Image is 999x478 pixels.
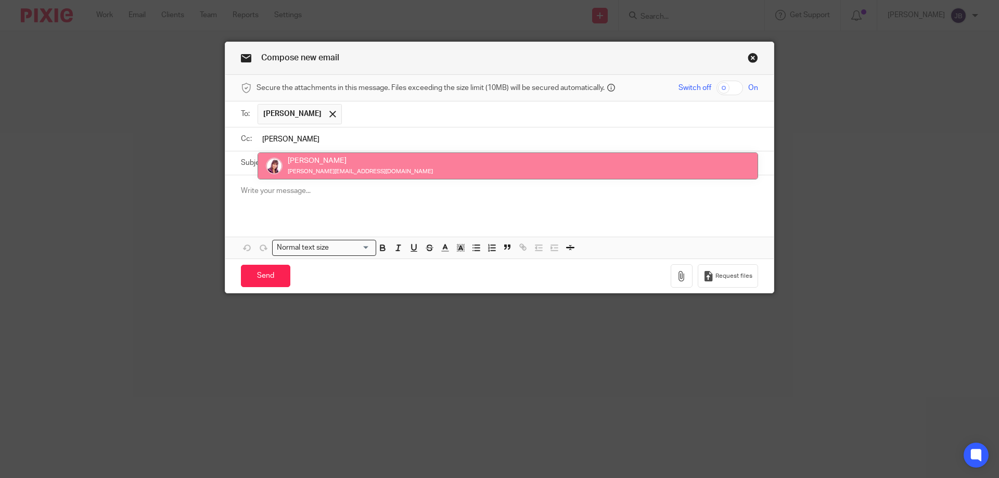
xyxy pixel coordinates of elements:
[748,83,758,93] span: On
[263,109,322,119] span: [PERSON_NAME]
[715,272,752,280] span: Request files
[678,83,711,93] span: Switch off
[332,242,370,253] input: Search for option
[241,109,252,119] label: To:
[275,242,331,253] span: Normal text size
[288,169,433,174] small: [PERSON_NAME][EMAIL_ADDRESS][DOMAIN_NAME]
[261,54,339,62] span: Compose new email
[241,158,268,168] label: Subject:
[288,156,433,166] div: [PERSON_NAME]
[241,265,290,287] input: Send
[266,158,283,174] img: Screenshot%202024-01-30%20134431.png
[241,134,252,144] label: Cc:
[748,53,758,67] a: Close this dialog window
[272,240,376,256] div: Search for option
[698,264,758,288] button: Request files
[257,83,605,93] span: Secure the attachments in this message. Files exceeding the size limit (10MB) will be secured aut...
